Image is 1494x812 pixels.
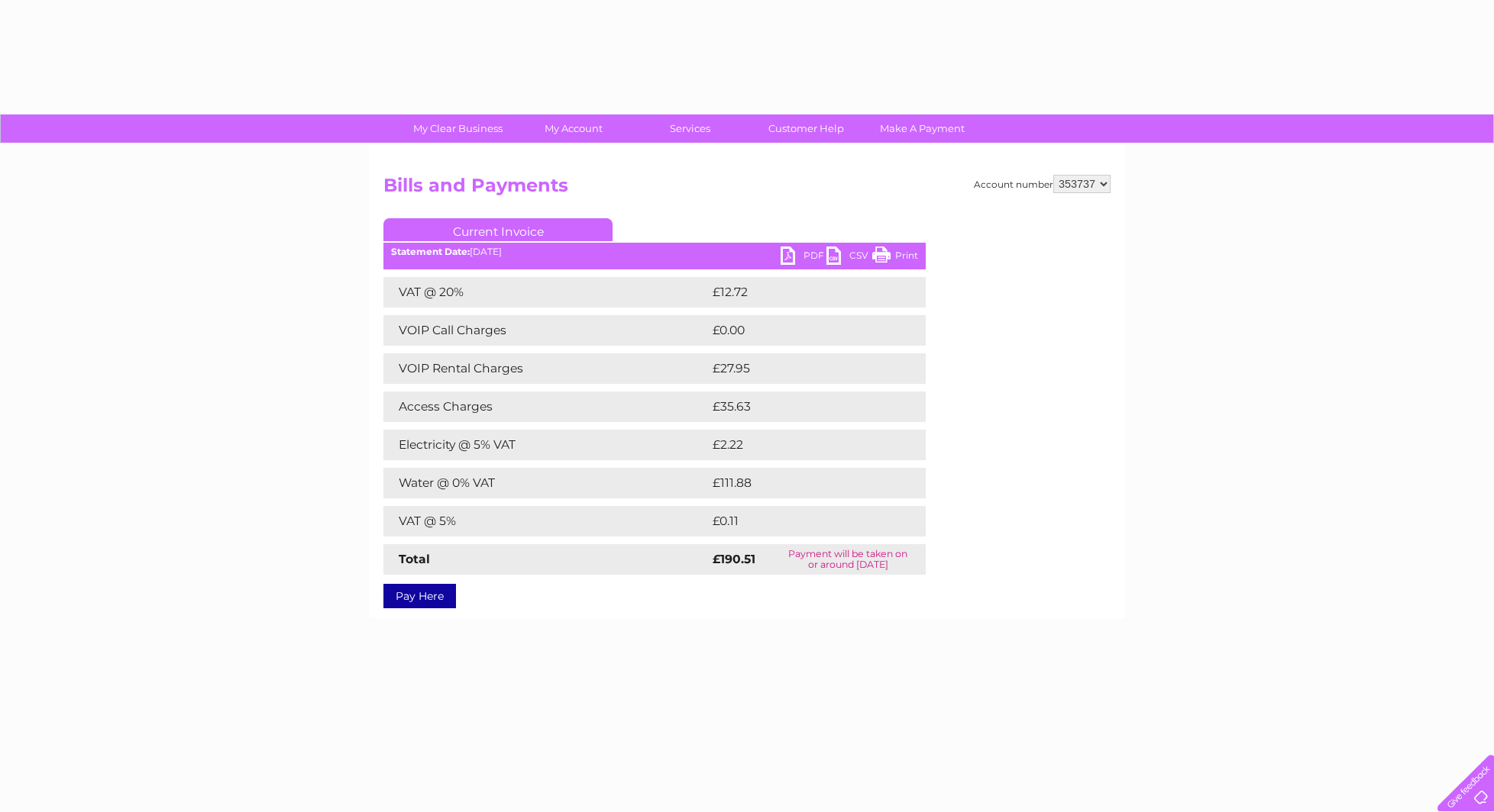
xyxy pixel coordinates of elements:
[383,584,456,608] a: Pay Here
[709,277,893,308] td: £12.72
[383,175,1111,204] h2: Bills and Payments
[383,218,613,241] a: Current Invoice
[709,506,885,536] td: £0.11
[511,114,637,143] a: My Account
[399,552,430,566] strong: Total
[709,430,890,460] td: £2.22
[974,175,1111,193] div: Account number
[383,430,709,460] td: Electricity @ 5% VAT
[383,391,709,422] td: Access Charges
[709,353,894,384] td: £27.95
[826,246,872,269] a: CSV
[872,246,918,269] a: Print
[383,353,709,384] td: VOIP Rental Charges
[743,114,869,143] a: Customer Help
[709,315,891,346] td: £0.00
[391,246,470,257] b: Statement Date:
[859,114,985,143] a: Make A Payment
[709,391,894,422] td: £35.63
[709,468,895,498] td: £111.88
[713,552,755,566] strong: £190.51
[771,544,926,575] td: Payment will be taken on or around [DATE]
[383,506,709,536] td: VAT @ 5%
[781,246,826,269] a: PDF
[383,468,709,498] td: Water @ 0% VAT
[383,315,709,346] td: VOIP Call Charges
[383,246,926,257] div: [DATE]
[383,277,709,308] td: VAT @ 20%
[395,114,521,143] a: My Clear Business
[627,114,753,143] a: Services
